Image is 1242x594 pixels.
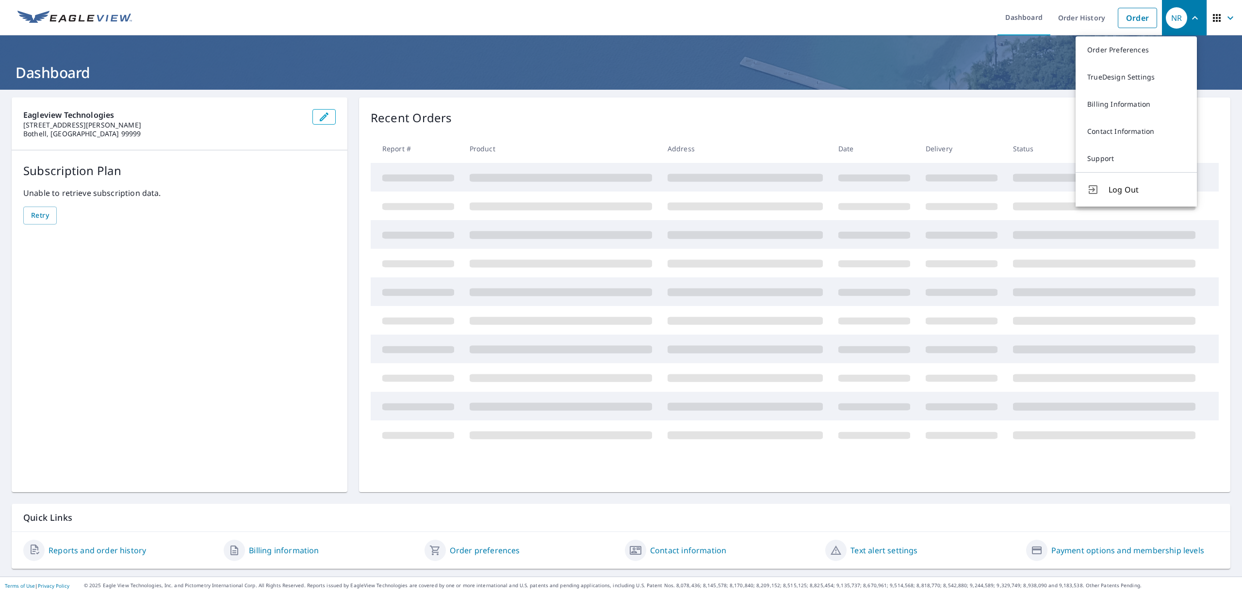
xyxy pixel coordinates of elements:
th: Delivery [918,134,1005,163]
a: Order [1118,8,1157,28]
a: Reports and order history [49,545,146,556]
div: NR [1166,7,1187,29]
a: Support [1076,145,1197,172]
p: | [5,583,69,589]
p: © 2025 Eagle View Technologies, Inc. and Pictometry International Corp. All Rights Reserved. Repo... [84,582,1237,589]
a: Order Preferences [1076,36,1197,64]
th: Date [831,134,918,163]
p: Unable to retrieve subscription data. [23,187,336,199]
span: Log Out [1109,184,1185,195]
a: Terms of Use [5,582,35,589]
a: Payment options and membership levels [1051,545,1204,556]
a: Billing information [249,545,319,556]
th: Report # [371,134,462,163]
a: Contact information [650,545,726,556]
button: Log Out [1076,172,1197,207]
th: Status [1005,134,1203,163]
img: EV Logo [17,11,132,25]
p: Eagleview Technologies [23,109,305,121]
a: TrueDesign Settings [1076,64,1197,91]
th: Address [660,134,831,163]
p: [STREET_ADDRESS][PERSON_NAME] [23,121,305,129]
a: Privacy Policy [38,582,69,589]
p: Quick Links [23,512,1219,524]
p: Recent Orders [371,109,452,127]
th: Product [462,134,660,163]
a: Contact Information [1076,118,1197,145]
h1: Dashboard [12,63,1230,82]
p: Bothell, [GEOGRAPHIC_DATA] 99999 [23,129,305,138]
a: Billing Information [1076,91,1197,118]
span: Retry [31,209,49,222]
a: Text alert settings [850,545,917,556]
p: Subscription Plan [23,162,336,179]
button: Retry [23,207,57,225]
a: Order preferences [450,545,520,556]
